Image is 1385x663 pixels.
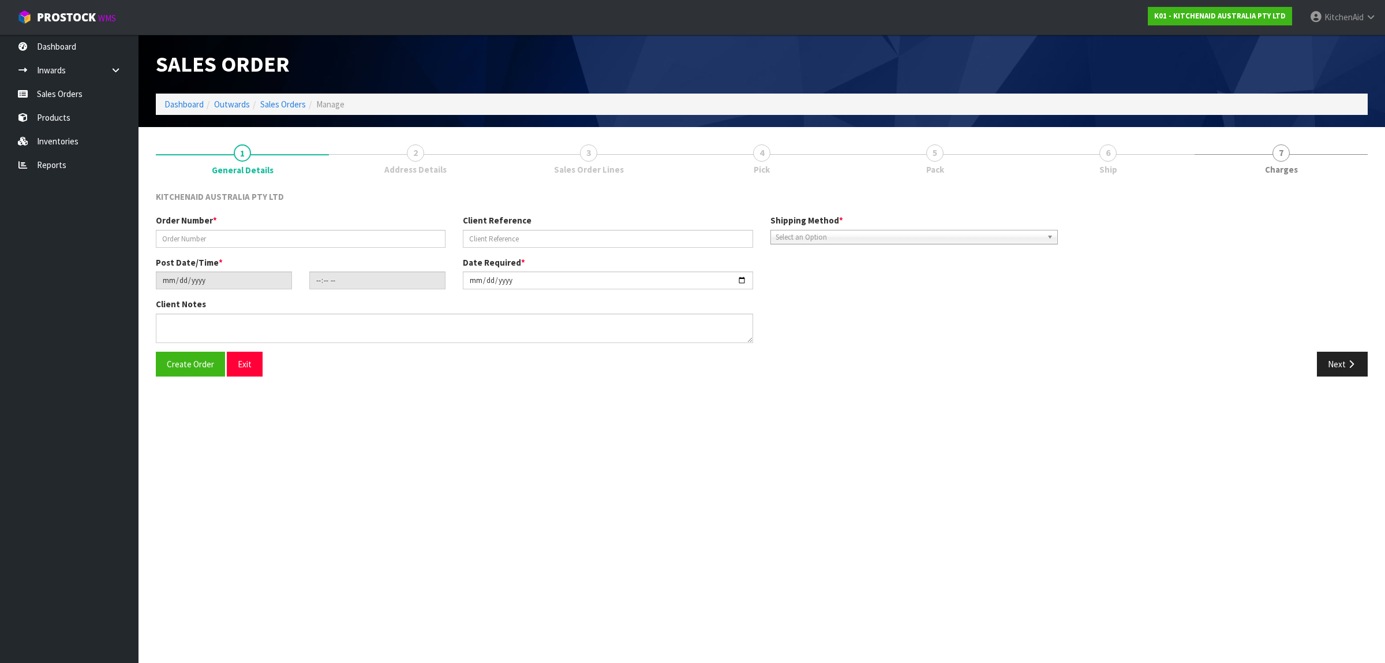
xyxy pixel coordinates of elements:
span: KITCHENAID AUSTRALIA PTY LTD [156,191,284,202]
button: Create Order [156,352,225,377]
a: Dashboard [164,99,204,110]
span: 7 [1272,144,1290,162]
a: Sales Orders [260,99,306,110]
label: Date Required [463,256,525,269]
small: WMS [98,13,116,24]
span: 4 [753,144,770,162]
label: Client Reference [463,214,531,226]
span: General Details [212,164,274,176]
label: Order Number [156,214,217,226]
span: Pick [754,163,770,176]
span: ProStock [37,10,96,25]
span: Address Details [384,163,447,176]
span: Manage [316,99,345,110]
span: General Details [156,182,1368,385]
span: Sales Order [156,50,290,77]
span: 6 [1099,144,1117,162]
button: Exit [227,352,263,377]
span: Ship [1099,163,1117,176]
strong: K01 - KITCHENAID AUSTRALIA PTY LTD [1154,11,1286,21]
span: KitchenAid [1324,12,1364,23]
a: Outwards [214,99,250,110]
input: Client Reference [463,230,753,248]
span: Select an Option [776,230,1042,244]
label: Client Notes [156,298,206,310]
button: Next [1317,352,1368,377]
span: 3 [580,144,597,162]
img: cube-alt.png [17,10,32,24]
span: Sales Order Lines [554,163,624,176]
span: 2 [407,144,424,162]
span: Charges [1265,163,1298,176]
span: Create Order [167,359,214,370]
label: Shipping Method [770,214,843,226]
span: 1 [234,144,251,162]
span: 5 [926,144,944,162]
span: Pack [926,163,944,176]
label: Post Date/Time [156,256,223,269]
input: Order Number [156,230,446,248]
